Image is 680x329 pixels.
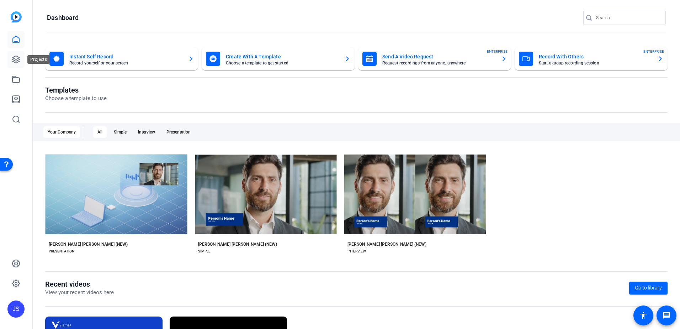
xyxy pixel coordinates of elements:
[347,249,366,254] div: INTERVIEW
[639,311,648,320] mat-icon: accessibility
[226,52,339,61] mat-card-title: Create With A Template
[45,86,107,94] h1: Templates
[45,94,107,103] p: Choose a template to use
[110,126,131,138] div: Simple
[198,249,211,254] div: SIMPLE
[27,55,50,64] div: Projects
[539,52,652,61] mat-card-title: Record With Others
[198,241,277,247] div: [PERSON_NAME] [PERSON_NAME] (NEW)
[539,61,652,65] mat-card-subtitle: Start a group recording session
[382,61,495,65] mat-card-subtitle: Request recordings from anyone, anywhere
[45,47,198,70] button: Instant Self RecordRecord yourself or your screen
[43,126,80,138] div: Your Company
[45,288,114,297] p: View your recent videos here
[487,49,508,54] span: ENTERPRISE
[49,241,128,247] div: [PERSON_NAME] [PERSON_NAME] (NEW)
[596,14,660,22] input: Search
[134,126,159,138] div: Interview
[69,61,182,65] mat-card-subtitle: Record yourself or your screen
[629,282,668,294] a: Go to library
[49,249,74,254] div: PRESENTATION
[226,61,339,65] mat-card-subtitle: Choose a template to get started
[93,126,107,138] div: All
[515,47,668,70] button: Record With OthersStart a group recording sessionENTERPRISE
[45,280,114,288] h1: Recent videos
[635,284,662,292] span: Go to library
[69,52,182,61] mat-card-title: Instant Self Record
[662,311,671,320] mat-icon: message
[202,47,355,70] button: Create With A TemplateChoose a template to get started
[47,14,79,22] h1: Dashboard
[643,49,664,54] span: ENTERPRISE
[347,241,426,247] div: [PERSON_NAME] [PERSON_NAME] (NEW)
[162,126,195,138] div: Presentation
[382,52,495,61] mat-card-title: Send A Video Request
[7,301,25,318] div: JS
[11,11,22,22] img: blue-gradient.svg
[358,47,511,70] button: Send A Video RequestRequest recordings from anyone, anywhereENTERPRISE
